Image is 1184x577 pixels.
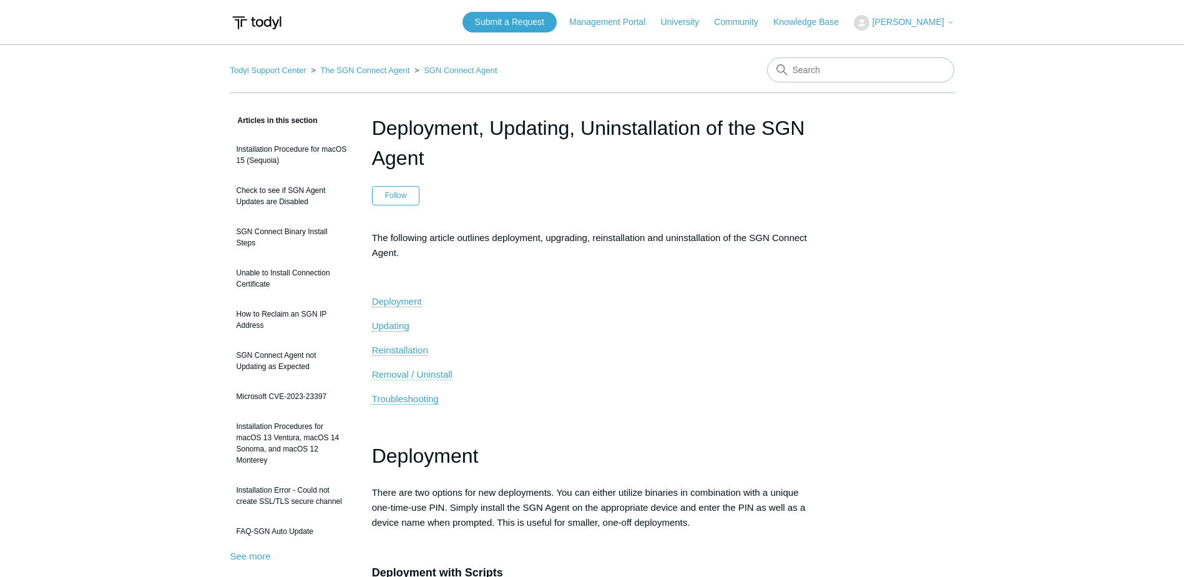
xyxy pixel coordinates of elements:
[372,487,806,528] span: There are two options for new deployments. You can either utilize binaries in combination with a ...
[660,16,711,29] a: University
[773,16,851,29] a: Knowledge Base
[372,296,422,307] a: Deployment
[230,220,353,255] a: SGN Connect Binary Install Steps
[767,57,954,82] input: Search
[230,66,306,75] a: Todyl Support Center
[230,11,283,34] img: Todyl Support Center Help Center home page
[230,385,353,408] a: Microsoft CVE-2023-23397
[230,137,353,172] a: Installation Procedure for macOS 15 (Sequoia)
[308,66,412,75] li: The SGN Connect Agent
[230,343,353,378] a: SGN Connect Agent not Updating as Expected
[372,393,439,405] a: Troubleshooting
[854,15,954,31] button: [PERSON_NAME]
[230,116,318,125] span: Articles in this section
[230,179,353,214] a: Check to see if SGN Agent Updates are Disabled
[372,445,479,467] span: Deployment
[230,415,353,472] a: Installation Procedures for macOS 13 Ventura, macOS 14 Sonoma, and macOS 12 Monterey
[872,17,944,27] span: [PERSON_NAME]
[372,320,409,332] a: Updating
[372,345,428,356] a: Reinstallation
[230,478,353,513] a: Installation Error - Could not create SSL/TLS secure channel
[372,186,420,205] button: Follow Article
[230,551,271,561] a: See more
[230,261,353,296] a: Unable to Install Connection Certificate
[230,66,309,75] li: Todyl Support Center
[412,66,497,75] li: SGN Connect Agent
[372,345,428,355] span: Reinstallation
[714,16,771,29] a: Community
[372,113,813,173] h1: Deployment, Updating, Uninstallation of the SGN Agent
[569,16,658,29] a: Management Portal
[372,296,422,307] span: Deployment
[424,66,497,75] a: SGN Connect Agent
[230,520,353,543] a: FAQ-SGN Auto Update
[372,232,807,258] span: The following article outlines deployment, upgrading, reinstallation and uninstallation of the SG...
[462,12,557,32] a: Submit a Request
[230,302,353,337] a: How to Reclaim an SGN IP Address
[372,369,453,380] a: Removal / Uninstall
[320,66,409,75] a: The SGN Connect Agent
